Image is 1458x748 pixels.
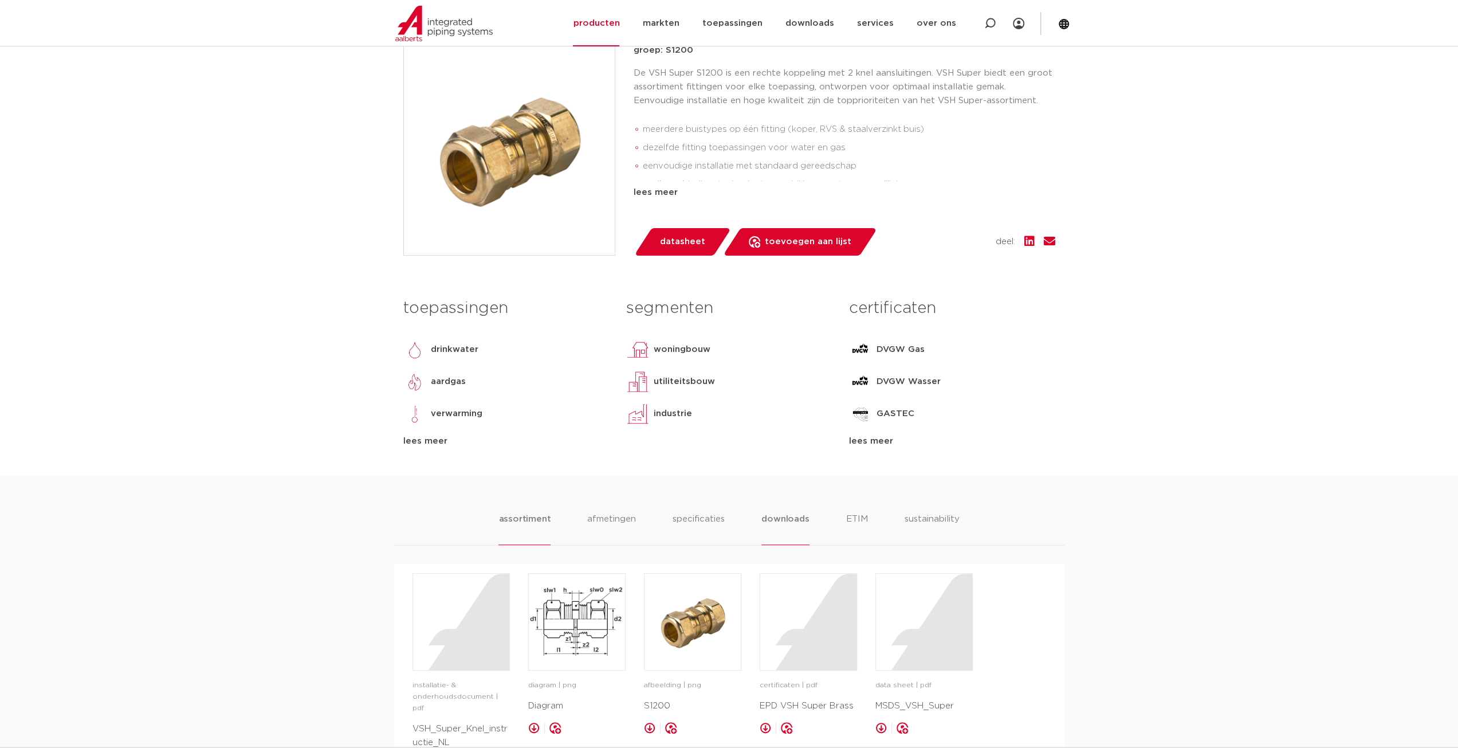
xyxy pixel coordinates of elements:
div: lees meer [634,186,1055,199]
p: groep: S1200 [634,44,1055,57]
p: data sheet | pdf [875,680,973,691]
img: drinkwater [403,338,426,361]
span: toevoegen aan lijst [765,233,851,251]
p: diagram | png [528,680,626,691]
img: woningbouw [626,338,649,361]
p: afbeelding | png [644,680,741,691]
img: industrie [626,402,649,425]
span: deel: [996,235,1015,249]
li: sustainability [905,512,960,545]
div: lees meer [403,434,609,448]
img: utiliteitsbouw [626,370,649,393]
li: afmetingen [587,512,636,545]
a: image for Diagram [528,573,626,671]
span: datasheet [660,233,705,251]
img: Product Image for VSH Super rechte koppeling (2 x knel) [404,44,615,255]
p: woningbouw [654,343,710,357]
img: GASTEC [849,402,872,425]
li: meerdere buistypes op één fitting (koper, RVS & staalverzinkt buis) [643,120,1055,139]
p: drinkwater [431,343,478,357]
h3: segmenten [626,297,832,320]
h3: certificaten [849,297,1055,320]
li: assortiment [498,512,551,545]
h3: toepassingen [403,297,609,320]
p: S1200 [644,699,741,713]
div: lees meer [849,434,1055,448]
p: aardgas [431,375,466,389]
p: certificaten | pdf [760,680,857,691]
p: De VSH Super S1200 is een rechte koppeling met 2 knel aansluitingen. VSH Super biedt een groot as... [634,66,1055,108]
p: industrie [654,407,692,421]
li: specificaties [673,512,725,545]
li: eenvoudige installatie met standaard gereedschap [643,157,1055,175]
li: snelle verbindingstechnologie waarbij her-montage mogelijk is [643,175,1055,194]
img: DVGW Wasser [849,370,872,393]
p: GASTEC [877,407,914,421]
a: datasheet [634,228,731,256]
img: verwarming [403,402,426,425]
img: image for Diagram [529,574,625,670]
p: Diagram [528,699,626,713]
img: DVGW Gas [849,338,872,361]
p: utiliteitsbouw [654,375,715,389]
p: installatie- & onderhoudsdocument | pdf [412,680,510,714]
img: image for S1200 [644,574,741,670]
p: MSDS_VSH_Super [875,699,973,713]
p: DVGW Gas [877,343,925,357]
li: downloads [761,512,809,545]
a: image for S1200 [644,573,741,671]
li: ETIM [846,512,868,545]
p: EPD VSH Super Brass [760,699,857,713]
p: DVGW Wasser [877,375,941,389]
li: dezelfde fitting toepassingen voor water en gas [643,139,1055,157]
img: aardgas [403,370,426,393]
p: verwarming [431,407,482,421]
